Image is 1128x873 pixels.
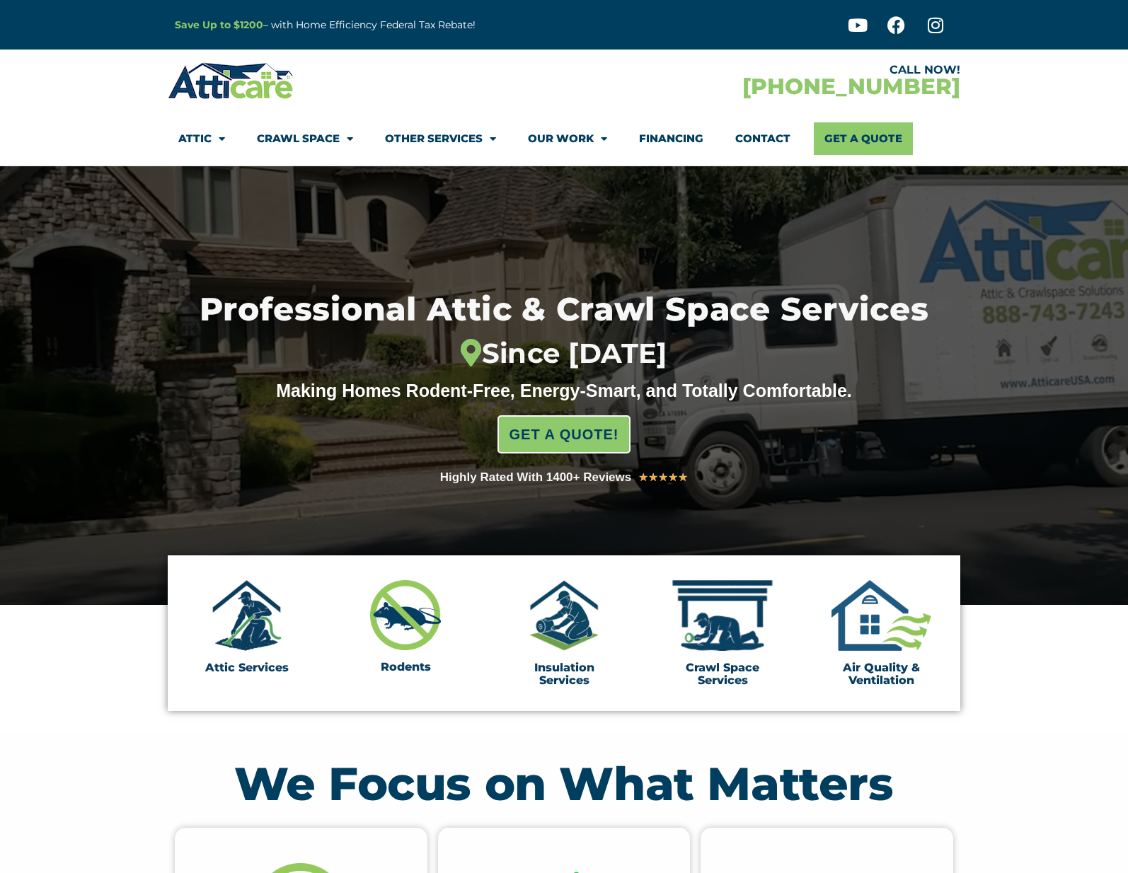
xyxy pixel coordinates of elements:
div: 5/5 [638,468,688,487]
a: Attic Services [205,661,289,674]
a: Crawl Space Services [686,661,759,687]
div: Highly Rated With 1400+ Reviews [440,468,632,487]
a: Contact [735,122,790,155]
nav: Menu [178,122,950,155]
i: ★ [678,468,688,487]
div: CALL NOW! [564,64,960,76]
h2: We Focus on What Matters [175,761,953,806]
iframe: Chat Invitation [7,724,234,831]
p: – with Home Efficiency Federal Tax Rebate! [175,17,633,33]
a: Crawl Space [257,122,353,155]
a: Air Quality & Ventilation [843,661,920,687]
span: GET A QUOTE! [510,420,619,449]
a: Our Work [528,122,607,155]
div: Making Homes Rodent-Free, Energy-Smart, and Totally Comfortable. [249,380,879,401]
a: Rodents [381,660,431,673]
a: Other Services [385,122,496,155]
a: Insulation Services [534,661,594,687]
i: ★ [658,468,668,487]
i: ★ [648,468,658,487]
a: GET A QUOTE! [497,415,631,453]
a: Get A Quote [814,122,913,155]
a: Attic [178,122,225,155]
i: ★ [638,468,648,487]
i: ★ [668,468,678,487]
a: Financing [639,122,703,155]
div: Since [DATE] [125,337,1003,370]
a: Save Up to $1200 [175,18,263,31]
h1: Professional Attic & Crawl Space Services [125,293,1003,370]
